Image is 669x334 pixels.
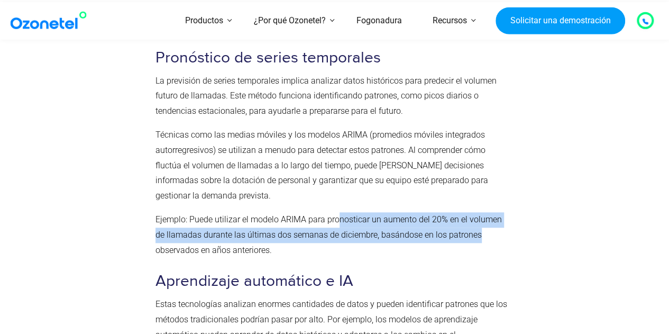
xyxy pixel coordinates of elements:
font: Ejemplo: Puede utilizar el modelo ARIMA para pronosticar un aumento del 20% en el volumen de llam... [155,214,502,255]
a: Fogonadura [341,2,417,40]
font: Pronóstico de series temporales [155,48,381,67]
a: Solicitar una demostración [496,7,625,34]
font: La previsión de series temporales implica analizar datos históricos para predecir el volumen futu... [155,76,497,116]
a: Productos [170,2,239,40]
font: Recursos [433,15,467,25]
font: ¿Por qué Ozonetel? [254,15,326,25]
font: Productos [185,15,223,25]
font: Fogonadura [356,15,402,25]
a: ¿Por qué Ozonetel? [239,2,341,40]
font: Aprendizaje automático e IA [155,272,353,291]
font: Técnicas como las medias móviles y los modelos ARIMA (promedios móviles integrados autorregresivo... [155,130,488,201]
a: Recursos [417,2,482,40]
font: Solicitar una demostración [510,15,611,25]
